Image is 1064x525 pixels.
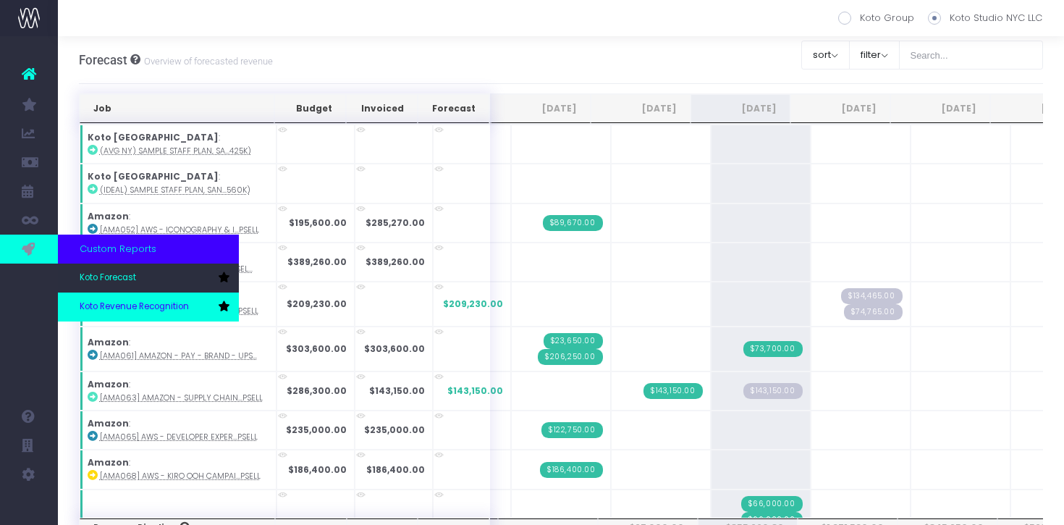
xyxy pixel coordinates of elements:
span: $209,230.00 [443,298,503,311]
strong: Amazon [88,417,129,429]
abbr: (Ideal) Sample Staff Plan, sans ECD ($560K) [100,185,250,196]
label: Koto Group [838,11,914,25]
small: Overview of forecasted revenue [140,53,273,67]
th: Invoiced [346,94,417,123]
strong: Amazon [88,336,129,348]
span: $143,150.00 [447,385,503,398]
td: : [80,371,276,411]
abbr: [AMA061] Amazon - Pay - Brand - Upsell [100,350,257,361]
th: Nov 25: activate to sort column ascending [890,94,990,123]
strong: $303,600.00 [364,343,425,355]
span: Streamtime Invoice: 318 – [AMA065] Amazon - Developer Experience Graphics - Brand - Upsell - 2 [541,422,603,438]
strong: $235,000.00 [364,424,425,436]
td: : [80,327,276,371]
span: Custom Reports [80,242,156,256]
strong: $235,000.00 [286,424,347,436]
span: Streamtime Draft Invoice: null – [AMA055] AWS Iconography & Illustration Phase 2 - 2 [844,304,903,320]
abbr: [AMA063] Amazon - Supply Chain Services - Brand - Upsell [100,392,263,403]
td: : [80,203,276,243]
span: Streamtime Draft Invoice: null – [AMA063] Amazon - Supply Chain Services - Brand - Upsell - 1 [743,383,803,399]
th: Budget [274,94,346,123]
span: Streamtime Invoice: 334 – [AMA061] Amazon - Pay - Brand - Upsell [743,341,803,357]
th: Aug 25: activate to sort column ascending [591,94,691,123]
span: Forecast [79,53,127,67]
strong: Amazon [88,456,129,469]
img: images/default_profile_image.png [18,496,40,518]
button: sort [801,41,850,70]
td: : [80,125,276,164]
th: Forecast [418,94,489,123]
span: Koto Revenue Recognition [80,301,189,314]
th: Jul 25: activate to sort column ascending [491,94,591,123]
span: Streamtime Invoice: 323 – [AMA068] AWS - OOH Campaign - Campaign - Upsell [540,462,603,478]
button: filter [849,41,900,70]
span: Streamtime Invoice: 322 – [AMA063] Amazon - Supply Chain Services - Brand - Upsell - 1 [643,383,703,399]
td: : [80,164,276,203]
th: Oct 25: activate to sort column ascending [790,94,890,123]
th: Sep 25: activate to sort column ascending [691,94,790,123]
a: Koto Revenue Recognition [58,293,239,322]
strong: $389,260.00 [366,256,425,268]
strong: $285,270.00 [366,217,425,229]
strong: $286,300.00 [287,385,347,397]
strong: Koto [GEOGRAPHIC_DATA] [88,131,219,143]
span: Streamtime Draft Invoice: null – [AMA055] AWS Iconography & Illustration Phase 2 - 1 [841,288,903,304]
strong: $195,600.00 [289,217,347,229]
strong: Koto [GEOGRAPHIC_DATA] [88,170,219,182]
strong: $186,400.00 [366,463,425,476]
td: : [80,450,276,489]
strong: Amazon [88,378,129,390]
strong: Amazon [88,210,129,222]
span: Streamtime Invoice: 340 – [AMA071] Amazon - Together - Brand - Upsell [741,496,803,512]
abbr: [AMA068] AWS - Kiro OOH Campaign - Campaign - Upsell [100,471,261,482]
input: Search... [899,41,1044,70]
strong: $209,230.00 [287,298,347,310]
th: Job: activate to sort column ascending [80,94,274,123]
label: Koto Studio NYC LLC [928,11,1042,25]
abbr: [AMA065] AWS - Developer Experience Graphics - Brand - Upsell [100,432,258,442]
strong: $186,400.00 [288,463,347,476]
strong: $143,150.00 [369,385,425,397]
a: Koto Forecast [58,264,239,293]
abbr: [AMA052] AWS - Iconography & Illustration - Brand - Upsell [100,224,259,235]
strong: $389,260.00 [287,256,347,268]
span: Streamtime Invoice: 309 – [AMA052] AWS Iconography & Illustration [543,215,603,231]
strong: $303,600.00 [286,343,347,355]
td: : [80,411,276,450]
span: Koto Forecast [80,272,136,285]
span: Streamtime Invoice: 313 – [AMA061] Amazon - Pay - Brand - Upsell [538,349,603,365]
abbr: (Avg NY) Sample Staff Plan, sans ECD ($425K) [100,146,251,156]
span: Streamtime Invoice: 314 – [AMA061] Amazon - Pay - Brand - Upsell [544,333,603,349]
